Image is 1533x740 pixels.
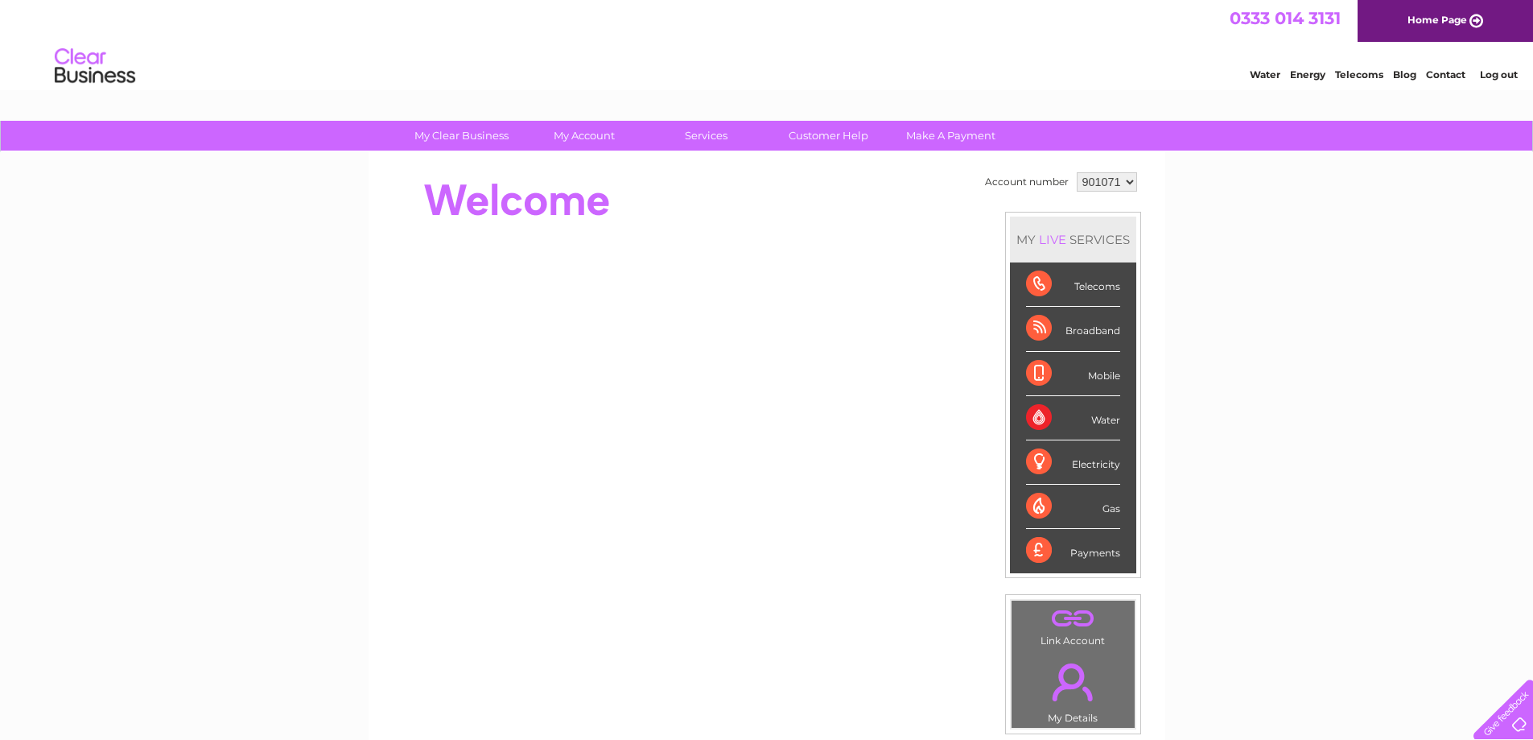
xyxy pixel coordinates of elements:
[1426,68,1465,81] a: Contact
[1290,68,1325,81] a: Energy
[640,121,773,151] a: Services
[1016,605,1131,633] a: .
[1026,396,1120,440] div: Water
[1026,529,1120,573] div: Payments
[1250,68,1280,81] a: Water
[1026,307,1120,351] div: Broadband
[1026,440,1120,485] div: Electricity
[1011,600,1135,651] td: Link Account
[1026,352,1120,396] div: Mobile
[1026,485,1120,529] div: Gas
[1230,8,1341,28] a: 0333 014 3131
[884,121,1017,151] a: Make A Payment
[387,9,1148,78] div: Clear Business is a trading name of Verastar Limited (registered in [GEOGRAPHIC_DATA] No. 3667643...
[517,121,650,151] a: My Account
[1480,68,1518,81] a: Log out
[981,168,1073,196] td: Account number
[1011,650,1135,729] td: My Details
[1393,68,1416,81] a: Blog
[1335,68,1383,81] a: Telecoms
[1016,654,1131,710] a: .
[54,42,136,91] img: logo.png
[762,121,895,151] a: Customer Help
[1010,217,1136,263] div: MY SERVICES
[1036,232,1069,247] div: LIVE
[395,121,528,151] a: My Clear Business
[1026,263,1120,307] div: Telecoms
